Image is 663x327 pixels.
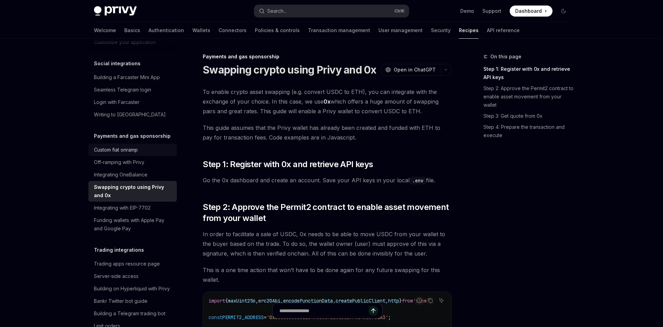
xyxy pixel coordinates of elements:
[385,298,388,304] span: ,
[94,132,171,140] h5: Payments and gas sponsorship
[94,73,160,81] div: Building a Farcaster Mini App
[283,298,333,304] span: encodeFunctionData
[203,87,452,116] span: To enable crypto asset swapping (e.g. convert USDC to ETH), you can integrate with the exchange o...
[94,110,166,119] div: Writing to [GEOGRAPHIC_DATA]
[88,214,177,235] a: Funding wallets with Apple Pay and Google Pay
[460,8,474,15] a: Demo
[487,22,520,39] a: API reference
[333,298,336,304] span: ,
[88,96,177,108] a: Login with Farcaster
[219,22,247,39] a: Connectors
[381,64,440,76] button: Open in ChatGPT
[88,84,177,96] a: Seamless Telegram login
[324,98,330,105] a: 0x
[94,216,173,233] div: Funding wallets with Apple Pay and Google Pay
[378,22,423,39] a: User management
[437,296,446,305] button: Ask AI
[203,123,452,142] span: This guide assumes that the Privy wallet has already been created and funded with ETH to pay for ...
[124,22,140,39] a: Basics
[192,22,210,39] a: Wallets
[368,306,378,316] button: Send message
[280,298,283,304] span: ,
[203,265,452,285] span: This is a one time action that won’t have to be done again for any future swapping for this wallet.
[267,7,287,15] div: Search...
[258,298,280,304] span: erc20Abi
[490,52,521,61] span: On this page
[94,59,141,68] h5: Social integrations
[94,6,137,16] img: dark logo
[94,309,165,318] div: Building a Telegram trading bot
[94,297,147,305] div: Bankr Twitter bot guide
[415,296,424,305] button: Report incorrect code
[88,156,177,169] a: Off-ramping with Privy
[88,295,177,307] a: Bankr Twitter bot guide
[148,22,184,39] a: Authentication
[88,202,177,214] a: Integrating with EIP-7702
[308,22,370,39] a: Transaction management
[510,6,552,17] a: Dashboard
[203,53,452,60] div: Payments and gas sponsorship
[94,285,170,293] div: Building on Hyperliquid with Privy
[88,270,177,282] a: Server-side access
[413,298,430,304] span: 'viem'
[88,71,177,84] a: Building a Farcaster Mini App
[94,146,138,154] div: Custom fiat onramp
[94,98,140,106] div: Login with Farcaster
[209,298,225,304] span: import
[88,169,177,181] a: Integrating OneBalance
[399,298,402,304] span: }
[255,22,300,39] a: Policies & controls
[203,159,373,170] span: Step 1: Register with 0x and retrieve API keys
[394,66,436,73] span: Open in ChatGPT
[94,204,151,212] div: Integrating with EIP-7702
[88,181,177,202] a: Swapping crypto using Privy and 0x
[203,64,376,76] h1: Swapping crypto using Privy and 0x
[88,144,177,156] a: Custom fiat onramp
[88,307,177,320] a: Building a Telegram trading bot
[94,246,144,254] h5: Trading integrations
[228,298,256,304] span: maxUint256
[203,175,452,185] span: Go the 0x dashboard and create an account. Save your API keys in your local file.
[483,83,575,110] a: Step 2: Approve the Permit2 contract to enable asset movement from your wallet
[483,110,575,122] a: Step 3: Get quote from 0x
[279,303,368,318] input: Ask a question...
[459,22,479,39] a: Recipes
[482,8,501,15] a: Support
[426,296,435,305] button: Copy the contents from the code block
[203,229,452,258] span: In order to facilitate a sale of USDC, 0x needs to be able to move USDC from your wallet to the b...
[254,5,409,17] button: Open search
[402,298,413,304] span: from
[94,183,173,200] div: Swapping crypto using Privy and 0x
[394,8,405,14] span: Ctrl K
[225,298,228,304] span: {
[203,202,452,224] span: Step 2: Approve the Permit2 contract to enable asset movement from your wallet
[94,86,151,94] div: Seamless Telegram login
[88,258,177,270] a: Trading apps resource page
[410,177,426,184] code: .env
[336,298,385,304] span: createPublicClient
[94,171,147,179] div: Integrating OneBalance
[256,298,258,304] span: ,
[431,22,451,39] a: Security
[483,122,575,141] a: Step 4: Prepare the transaction and execute
[388,298,399,304] span: http
[94,260,160,268] div: Trading apps resource page
[483,64,575,83] a: Step 1: Register with 0x and retrieve API keys
[558,6,569,17] button: Toggle dark mode
[94,22,116,39] a: Welcome
[515,8,542,15] span: Dashboard
[88,108,177,121] a: Writing to [GEOGRAPHIC_DATA]
[88,282,177,295] a: Building on Hyperliquid with Privy
[94,272,138,280] div: Server-side access
[94,158,144,166] div: Off-ramping with Privy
